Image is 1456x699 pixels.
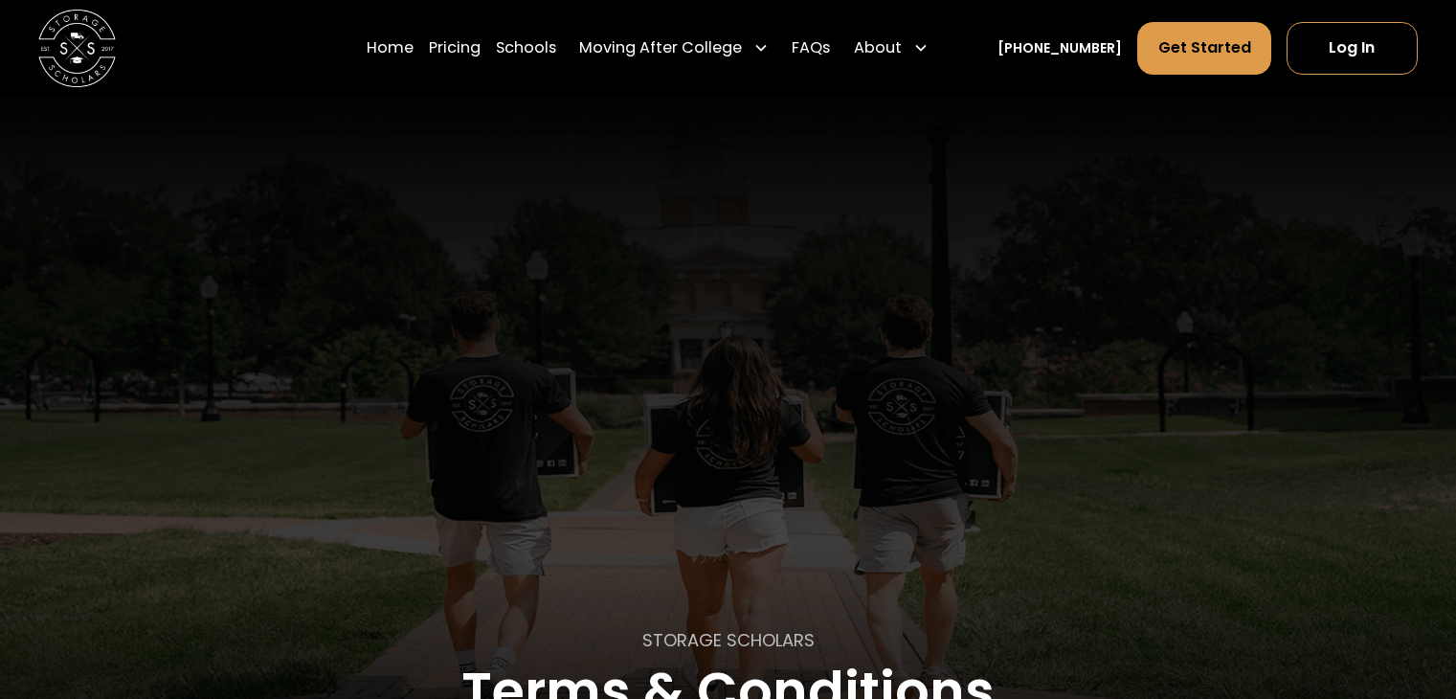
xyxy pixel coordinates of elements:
[1287,22,1418,74] a: Log In
[642,627,815,653] p: STORAGE SCHOLARS
[38,10,116,87] img: Storage Scholars main logo
[496,21,556,75] a: Schools
[997,38,1122,58] a: [PHONE_NUMBER]
[1137,22,1270,74] a: Get Started
[367,21,414,75] a: Home
[429,21,481,75] a: Pricing
[579,36,742,59] div: Moving After College
[854,36,902,59] div: About
[792,21,830,75] a: FAQs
